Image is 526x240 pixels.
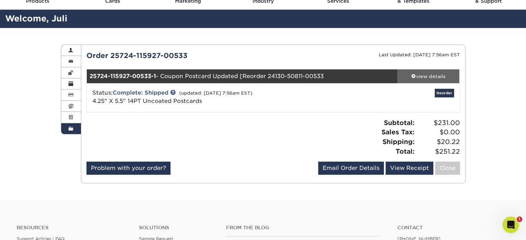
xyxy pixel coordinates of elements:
a: Contact [397,225,509,231]
h4: From the Blog [226,225,379,231]
small: (updated: [DATE] 7:56am EST) [179,90,252,96]
span: $251.22 [417,147,460,156]
span: 1 [517,217,522,222]
a: view details [397,69,460,83]
a: Close [435,162,460,175]
strong: Subtotal: [384,119,415,126]
strong: Sales Tax: [381,128,415,136]
a: Complete: Shipped [113,89,168,96]
strong: 25724-115927-00533-1 [90,73,156,79]
div: Order 25724-115927-00533 [81,50,273,61]
a: Problem with your order? [86,162,170,175]
small: Last Updated: [DATE] 7:56am EST [379,52,460,57]
span: $231.00 [417,118,460,128]
iframe: Intercom live chat [502,217,519,233]
div: - Coupon Postcard Updated [Reorder 24130-50811-00533 [87,69,397,83]
a: Reorder [435,89,454,97]
strong: Shipping: [382,138,415,145]
div: Status: [87,89,335,105]
span: $0.00 [417,127,460,137]
span: $20.22 [417,137,460,147]
a: Email Order Details [318,162,384,175]
h4: Resources [17,225,129,231]
a: View Receipt [386,162,433,175]
h4: Solutions [139,225,216,231]
strong: Total: [396,147,415,155]
div: view details [397,73,460,80]
span: 4.25" X 5.5" 14PT Uncoated Postcards [92,98,202,104]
